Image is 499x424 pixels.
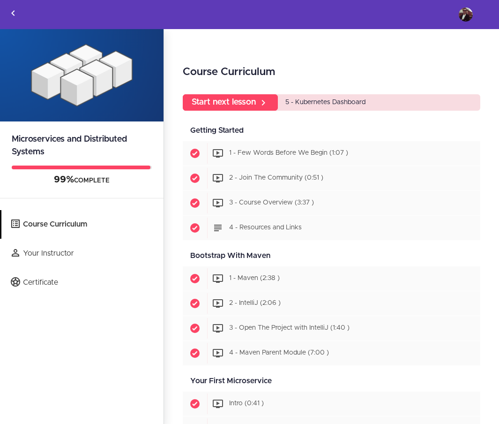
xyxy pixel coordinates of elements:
a: Completed item 2 - IntelliJ (2:06 ) [183,291,480,316]
span: 1 - Few Words Before We Begin (1:07 ) [229,150,348,157]
a: Certificate [1,268,164,297]
span: Completed item [183,141,207,166]
a: Completed item 3 - Open The Project with IntelliJ (1:40 ) [183,316,480,341]
h2: Course Curriculum [183,64,480,80]
span: Completed item [183,316,207,341]
span: Completed item [183,291,207,316]
a: Completed item 1 - Maven (2:38 ) [183,266,480,291]
a: Completed item 1 - Few Words Before We Begin (1:07 ) [183,141,480,166]
div: Your First Microservice [183,371,480,392]
a: Your Instructor [1,239,164,268]
span: 3 - Open The Project with IntelliJ (1:40 ) [229,325,350,332]
span: Completed item [183,392,207,416]
a: Course Curriculum [1,210,164,239]
span: 5 - Kubernetes Dashboard [285,99,365,106]
div: COMPLETE [12,174,152,186]
span: 3 - Course Overview (3:37 ) [229,200,314,206]
a: Start next lesson [183,94,278,111]
span: 99% [54,175,74,184]
span: Completed item [183,266,207,291]
span: 2 - Join The Community (0:51 ) [229,175,323,182]
span: Completed item [183,166,207,190]
img: franzlocarno@gmail.com [459,8,473,22]
span: Completed item [183,341,207,365]
span: 4 - Maven Parent Module (7:00 ) [229,350,329,356]
a: Completed item 4 - Resources and Links [183,216,480,240]
svg: Back to courses [7,8,19,19]
span: 4 - Resources and Links [229,225,302,231]
a: Completed item Intro (0:41 ) [183,392,480,416]
a: Completed item 2 - Join The Community (0:51 ) [183,166,480,190]
a: Completed item 4 - Maven Parent Module (7:00 ) [183,341,480,365]
span: Completed item [183,191,207,215]
span: Completed item [183,216,207,240]
a: Completed item 3 - Course Overview (3:37 ) [183,191,480,215]
a: Back to courses [0,0,26,29]
div: Getting Started [183,120,480,141]
span: 1 - Maven (2:38 ) [229,275,280,282]
span: Intro (0:41 ) [229,401,264,407]
span: 2 - IntelliJ (2:06 ) [229,300,281,307]
div: Bootstrap With Maven [183,245,480,266]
